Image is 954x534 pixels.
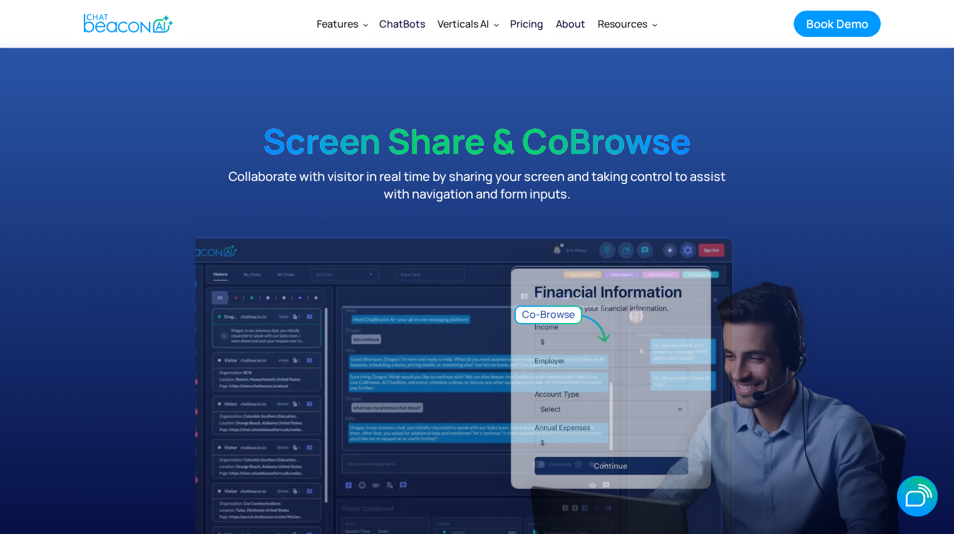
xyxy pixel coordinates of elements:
[373,8,431,40] a: ChatBots
[379,15,425,33] div: ChatBots
[494,22,499,27] img: Dropdown
[806,16,868,32] div: Book Demo
[310,9,373,39] div: Features
[363,22,368,27] img: Dropdown
[794,11,881,37] a: Book Demo
[317,15,358,33] div: Features
[504,8,550,40] a: Pricing
[652,22,657,27] img: Dropdown
[431,9,504,39] div: Verticals AI
[550,8,592,40] a: About
[510,15,543,33] div: Pricing
[556,15,585,33] div: About
[438,15,489,33] div: Verticals AI
[598,15,647,33] div: Resources
[227,168,727,203] p: Collaborate with visitor in real time by sharing your screen and taking control to assist with na...
[227,121,727,162] h1: Screen Share & CoBrowse
[592,9,662,39] div: Resources
[73,8,180,39] a: home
